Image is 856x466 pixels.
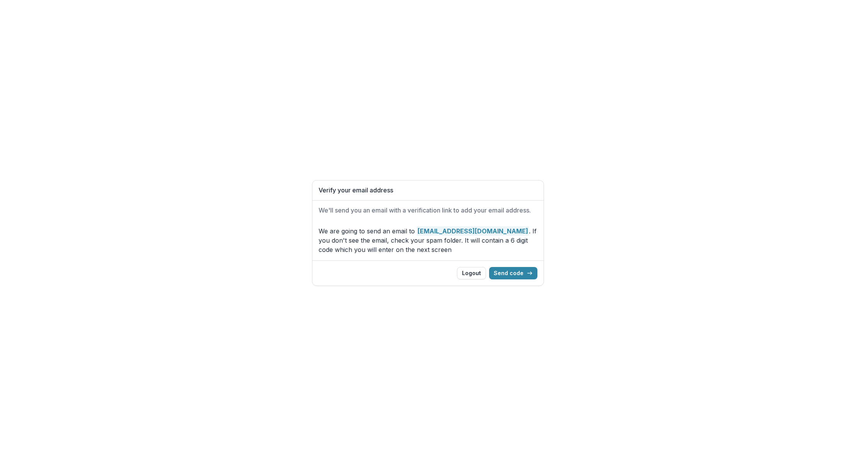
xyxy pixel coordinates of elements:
button: Logout [457,267,486,279]
strong: [EMAIL_ADDRESS][DOMAIN_NAME] [417,226,529,236]
p: We are going to send an email to . If you don't see the email, check your spam folder. It will co... [319,226,537,254]
h2: We'll send you an email with a verification link to add your email address. [319,207,537,214]
button: Send code [489,267,537,279]
h1: Verify your email address [319,187,537,194]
